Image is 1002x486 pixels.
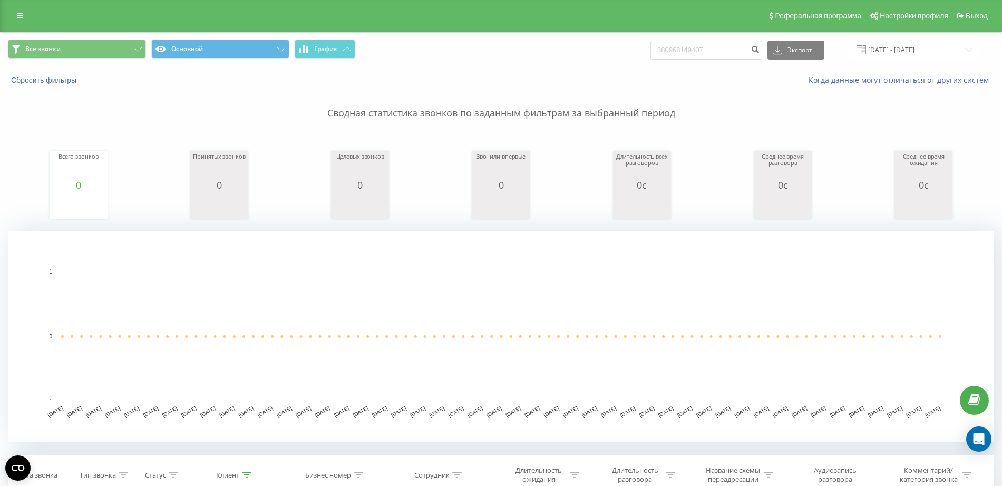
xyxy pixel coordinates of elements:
[145,471,166,480] div: Статус
[466,405,484,418] text: [DATE]
[619,405,636,418] text: [DATE]
[52,153,105,180] div: Всего звонков
[85,405,102,418] text: [DATE]
[25,45,61,53] span: Все звонки
[66,405,83,418] text: [DATE]
[607,466,663,484] div: Длительность разговора
[733,405,751,418] text: [DATE]
[8,231,994,442] svg: A chart.
[334,190,386,222] svg: A chart.
[5,455,31,481] button: Open CMP widget
[829,405,846,418] text: [DATE]
[616,153,668,180] div: Длительность всех разговоров
[966,426,991,452] div: Open Intercom Messenger
[897,190,950,222] svg: A chart.
[448,405,465,418] text: [DATE]
[772,405,789,418] text: [DATE]
[334,180,386,190] div: 0
[8,75,82,85] button: Сбросить фильтры
[650,41,762,60] input: Поиск по номеру
[409,405,426,418] text: [DATE]
[638,405,656,418] text: [DATE]
[193,180,246,190] div: 0
[848,405,865,418] text: [DATE]
[352,405,369,418] text: [DATE]
[47,398,52,404] text: -1
[276,405,293,418] text: [DATE]
[562,405,579,418] text: [DATE]
[897,180,950,190] div: 0с
[314,405,331,418] text: [DATE]
[511,466,567,484] div: Длительность ожидания
[199,405,217,418] text: [DATE]
[504,405,522,418] text: [DATE]
[52,180,105,190] div: 0
[616,180,668,190] div: 0с
[886,405,903,418] text: [DATE]
[474,190,527,222] svg: A chart.
[8,85,994,120] p: Сводная статистика звонков по заданным фильтрам за выбранный период
[52,190,105,222] svg: A chart.
[305,471,351,480] div: Бизнес номер
[474,180,527,190] div: 0
[104,405,121,418] text: [DATE]
[767,41,824,60] button: Экспорт
[810,405,827,418] text: [DATE]
[801,466,870,484] div: Аудиозапись разговора
[714,405,732,418] text: [DATE]
[80,471,116,480] div: Тип звонка
[756,190,809,222] svg: A chart.
[123,405,140,418] text: [DATE]
[600,405,617,418] text: [DATE]
[474,153,527,180] div: Звонили впервые
[898,466,959,484] div: Комментарий/категория звонка
[333,405,350,418] text: [DATE]
[390,405,407,418] text: [DATE]
[18,471,57,480] div: Дата звонка
[151,40,289,59] button: Основной
[295,405,312,418] text: [DATE]
[897,153,950,180] div: Среднее время ожидания
[216,471,239,480] div: Клиент
[753,405,770,418] text: [DATE]
[218,405,236,418] text: [DATE]
[523,405,541,418] text: [DATE]
[809,75,994,85] a: Когда данные могут отличаться от других систем
[543,405,560,418] text: [DATE]
[8,40,146,59] button: Все звонки
[237,405,255,418] text: [DATE]
[775,12,861,20] span: Реферальная программа
[695,405,713,418] text: [DATE]
[49,334,52,339] text: 0
[371,405,388,418] text: [DATE]
[616,190,668,222] svg: A chart.
[966,12,988,20] span: Выход
[295,40,355,59] button: График
[49,269,52,275] text: 1
[676,405,694,418] text: [DATE]
[193,190,246,222] div: A chart.
[791,405,808,418] text: [DATE]
[334,153,386,180] div: Целевых звонков
[161,405,179,418] text: [DATE]
[180,405,198,418] text: [DATE]
[867,405,884,418] text: [DATE]
[657,405,675,418] text: [DATE]
[485,405,503,418] text: [DATE]
[314,45,337,53] span: График
[705,466,761,484] div: Название схемы переадресации
[756,153,809,180] div: Среднее время разговора
[428,405,445,418] text: [DATE]
[193,153,246,180] div: Принятых звонков
[414,471,450,480] div: Сотрудник
[581,405,598,418] text: [DATE]
[905,405,922,418] text: [DATE]
[257,405,274,418] text: [DATE]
